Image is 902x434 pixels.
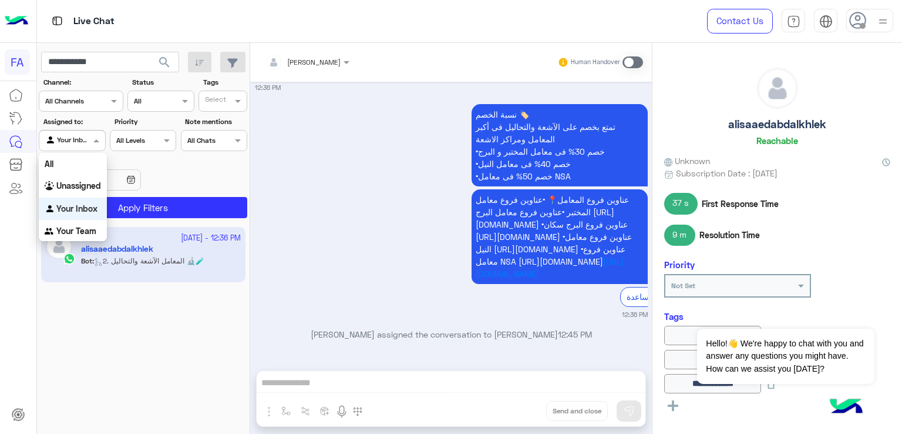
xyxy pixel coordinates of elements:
[546,401,608,421] button: Send and close
[39,197,247,218] button: Apply Filters
[699,229,760,241] span: Resolution Time
[56,203,97,213] b: Your Inbox
[287,58,341,66] span: [PERSON_NAME]
[782,9,805,34] a: tab
[697,329,874,384] span: Hello!👋 We're happy to chat with you and answer any questions you might have. How can we assist y...
[73,14,115,29] p: Live Chat
[826,387,867,428] img: hulul-logo.png
[876,14,890,29] img: profile
[622,310,648,319] small: 12:36 PM
[150,52,179,77] button: search
[43,116,104,127] label: Assigned to:
[5,9,28,34] img: Logo
[707,9,773,34] a: Contact Us
[203,94,226,108] div: Select
[728,118,826,131] h5: alisaaedabdalkhlek
[819,15,833,28] img: tab
[472,104,648,186] p: 29/9/2025, 12:36 PM
[115,116,175,127] label: Priority
[157,55,171,69] span: search
[43,77,122,88] label: Channel:
[676,167,778,179] span: Subscription Date : [DATE]
[255,83,281,92] small: 12:36 PM
[664,225,695,246] span: 9 m
[45,181,56,193] img: INBOX.AGENTFILTER.UNASSIGNED
[620,287,680,306] div: طلب مساعدة
[664,259,695,270] h6: Priority
[702,198,779,210] span: First Response Time
[203,77,246,88] label: Tags
[472,189,648,284] p: 29/9/2025, 12:36 PM
[476,195,632,266] span: عناوين فروع المعامل📍 •عناوين فروع معامل المختبر •عناوين فروع معامل البرج [URL][DOMAIN_NAME] •عناو...
[664,311,890,322] h6: Tags
[571,58,620,67] small: Human Handover
[45,203,56,215] img: INBOX.AGENTFILTER.YOURINBOX
[787,15,800,28] img: tab
[558,329,592,339] span: 12:45 PM
[758,68,797,108] img: defaultAdmin.png
[255,328,648,340] p: [PERSON_NAME] assigned the conversation to [PERSON_NAME]
[664,193,698,214] span: 37 s
[664,155,710,167] span: Unknown
[39,153,107,241] ng-dropdown-panel: Options list
[185,116,245,127] label: Note mentions
[45,226,56,238] img: INBOX.AGENTFILTER.YOURTEAM
[43,156,175,166] label: Date Range
[5,49,30,75] div: FA
[756,135,798,146] h6: Reachable
[56,181,101,191] b: Unassigned
[50,14,65,28] img: tab
[45,159,53,169] b: All
[56,226,96,236] b: Your Team
[132,77,193,88] label: Status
